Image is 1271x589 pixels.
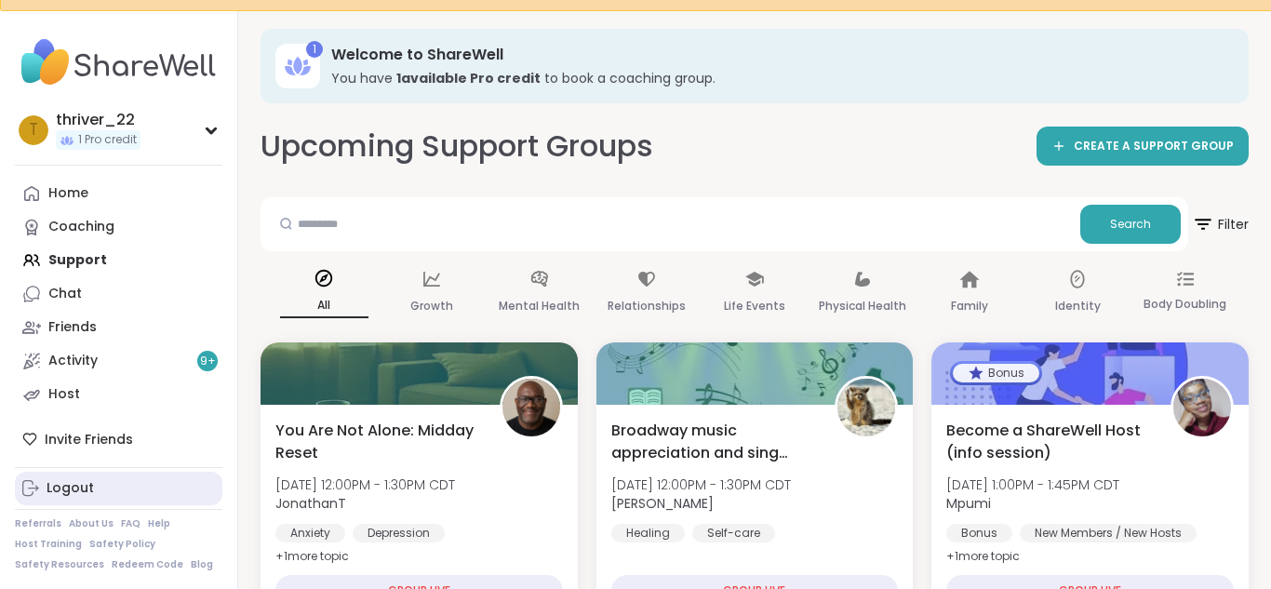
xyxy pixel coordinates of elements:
[69,517,114,530] a: About Us
[261,126,653,167] h2: Upcoming Support Groups
[692,524,775,542] div: Self-care
[48,318,97,337] div: Friends
[1074,139,1234,154] span: CREATE A SUPPORT GROUP
[15,277,222,311] a: Chat
[78,132,137,148] span: 1 Pro credit
[275,524,345,542] div: Anxiety
[1239,7,1264,32] div: Close Step
[611,494,714,513] b: [PERSON_NAME]
[951,295,988,317] p: Family
[48,218,114,236] div: Coaching
[1080,205,1181,244] button: Search
[1055,295,1101,317] p: Identity
[331,69,1223,87] h3: You have to book a coaching group.
[112,558,183,571] a: Redeem Code
[15,538,82,551] a: Host Training
[15,311,222,344] a: Friends
[331,45,1223,65] h3: Welcome to ShareWell
[275,494,346,513] b: JonathanT
[946,524,1012,542] div: Bonus
[48,385,80,404] div: Host
[15,517,61,530] a: Referrals
[1173,379,1231,436] img: Mpumi
[946,494,991,513] b: Mpumi
[396,69,541,87] b: 1 available Pro credit
[410,295,453,317] p: Growth
[148,517,170,530] a: Help
[306,41,323,58] div: 1
[200,354,216,369] span: 9 +
[819,295,906,317] p: Physical Health
[56,110,140,130] div: thriver_22
[946,420,1150,464] span: Become a ShareWell Host (info session)
[724,295,785,317] p: Life Events
[1192,197,1249,251] button: Filter
[15,558,104,571] a: Safety Resources
[48,285,82,303] div: Chat
[499,295,580,317] p: Mental Health
[1020,524,1197,542] div: New Members / New Hosts
[15,210,222,244] a: Coaching
[15,422,222,456] div: Invite Friends
[121,517,140,530] a: FAQ
[191,558,213,571] a: Blog
[15,472,222,505] a: Logout
[275,420,479,464] span: You Are Not Alone: Midday Reset
[611,524,685,542] div: Healing
[1037,127,1249,166] a: CREATE A SUPPORT GROUP
[280,294,368,318] p: All
[47,479,94,498] div: Logout
[29,118,38,142] span: t
[48,184,88,203] div: Home
[1110,216,1151,233] span: Search
[15,344,222,378] a: Activity9+
[15,30,222,95] img: ShareWell Nav Logo
[502,379,560,436] img: JonathanT
[611,475,791,494] span: [DATE] 12:00PM - 1:30PM CDT
[15,177,222,210] a: Home
[837,379,895,436] img: spencer
[48,352,98,370] div: Activity
[1192,202,1249,247] span: Filter
[89,538,155,551] a: Safety Policy
[15,378,222,411] a: Host
[1144,293,1226,315] p: Body Doubling
[275,475,455,494] span: [DATE] 12:00PM - 1:30PM CDT
[611,420,815,464] span: Broadway music appreciation and sing along
[353,524,445,542] div: Depression
[953,364,1039,382] div: Bonus
[608,295,686,317] p: Relationships
[946,475,1119,494] span: [DATE] 1:00PM - 1:45PM CDT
